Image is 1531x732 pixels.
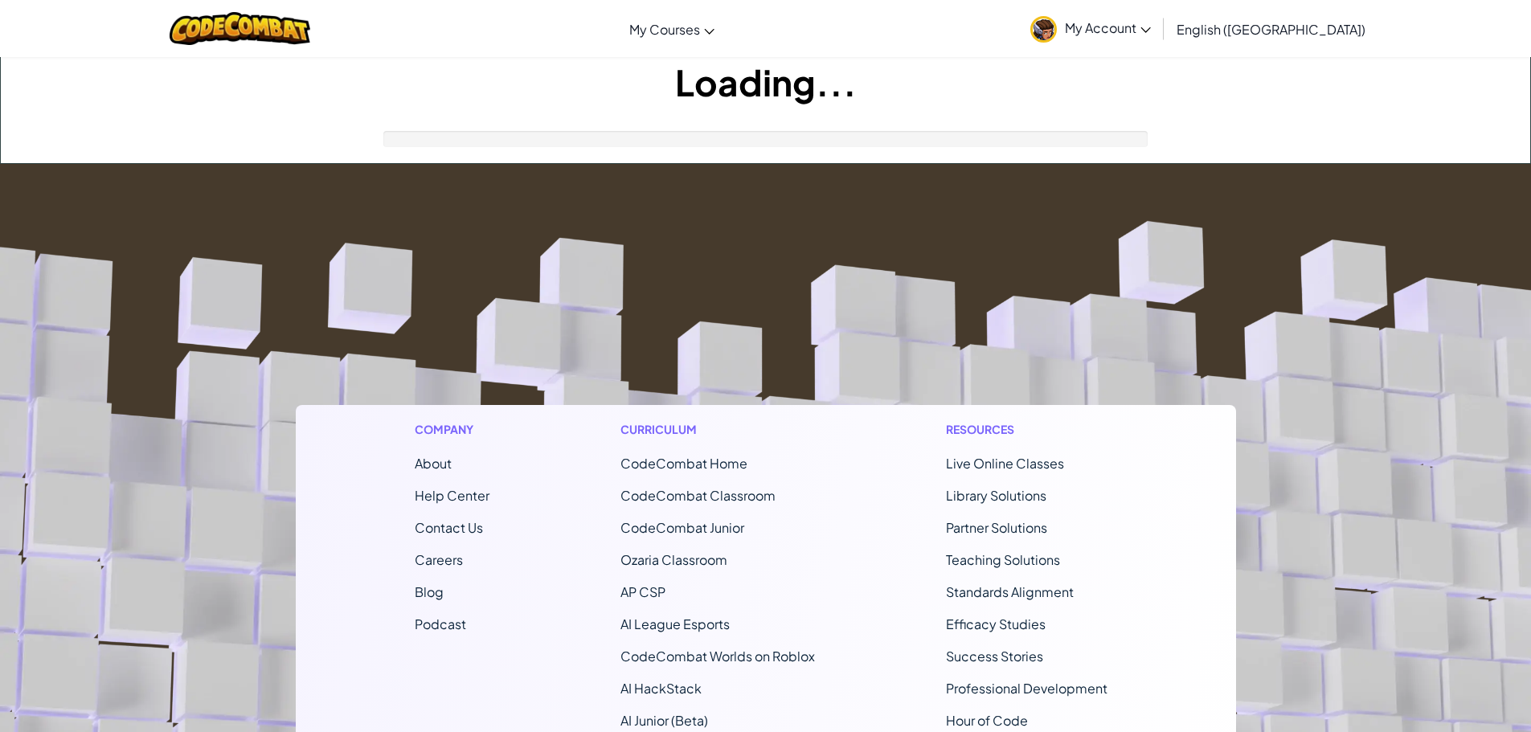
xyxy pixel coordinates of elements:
[946,455,1064,472] a: Live Online Classes
[620,551,727,568] a: Ozaria Classroom
[170,12,310,45] img: CodeCombat logo
[620,519,744,536] a: CodeCombat Junior
[1065,19,1151,36] span: My Account
[1022,3,1159,54] a: My Account
[946,615,1046,632] a: Efficacy Studies
[946,680,1107,697] a: Professional Development
[620,680,702,697] a: AI HackStack
[620,712,708,729] a: AI Junior (Beta)
[620,421,815,438] h1: Curriculum
[620,648,815,665] a: CodeCombat Worlds on Roblox
[620,487,776,504] a: CodeCombat Classroom
[415,487,489,504] a: Help Center
[620,583,665,600] a: AP CSP
[946,487,1046,504] a: Library Solutions
[946,648,1043,665] a: Success Stories
[620,615,730,632] a: AI League Esports
[1,57,1530,107] h1: Loading...
[415,455,452,472] a: About
[629,21,700,38] span: My Courses
[946,712,1028,729] a: Hour of Code
[415,583,444,600] a: Blog
[946,421,1117,438] h1: Resources
[1169,7,1373,51] a: English ([GEOGRAPHIC_DATA])
[620,455,747,472] span: CodeCombat Home
[1177,21,1365,38] span: English ([GEOGRAPHIC_DATA])
[415,519,483,536] span: Contact Us
[1030,16,1057,43] img: avatar
[621,7,723,51] a: My Courses
[415,615,466,632] a: Podcast
[946,519,1047,536] a: Partner Solutions
[415,421,489,438] h1: Company
[946,583,1074,600] a: Standards Alignment
[415,551,463,568] a: Careers
[946,551,1060,568] a: Teaching Solutions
